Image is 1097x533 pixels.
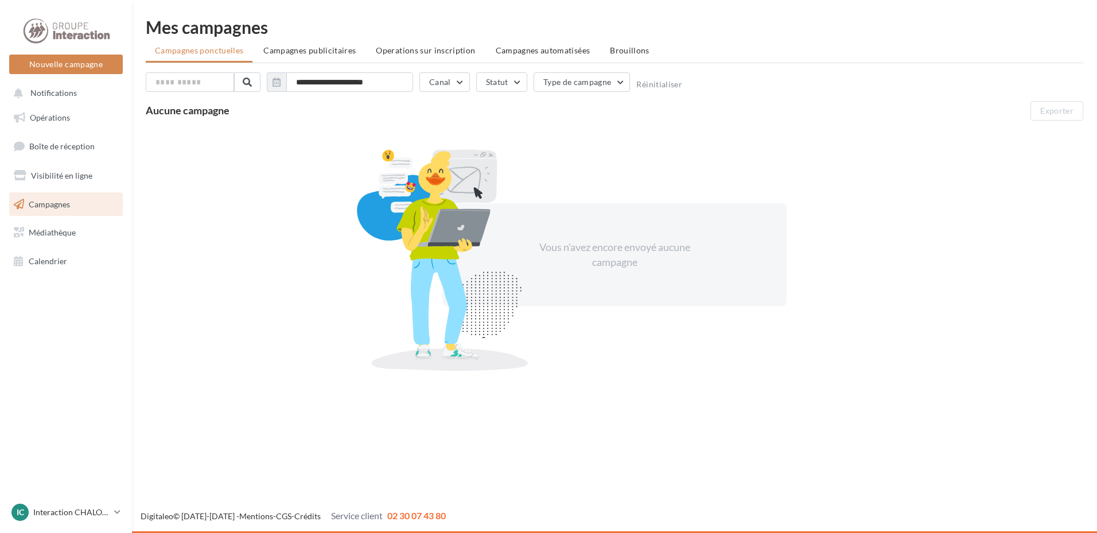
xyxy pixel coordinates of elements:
a: Campagnes [7,192,125,217]
button: Exporter [1030,101,1083,121]
span: Operations sur inscription [376,45,475,55]
span: Médiathèque [29,227,76,237]
span: Visibilité en ligne [31,171,92,180]
a: CGS [276,511,291,521]
a: Boîte de réception [7,134,125,159]
a: Opérations [7,106,125,130]
span: Calendrier [29,256,67,266]
a: Visibilité en ligne [7,164,125,188]
a: IC Interaction CHALONS EN [GEOGRAPHIC_DATA] [9,501,123,523]
a: Digitaleo [141,511,173,521]
span: IC [17,507,24,518]
a: Crédits [294,511,321,521]
span: © [DATE]-[DATE] - - - [141,511,446,521]
span: Brouillons [610,45,649,55]
span: Opérations [30,113,70,122]
span: Aucune campagne [146,104,229,117]
div: Vous n'avez encore envoyé aucune campagne [516,240,713,269]
span: Service client [331,510,383,521]
button: Statut [476,72,527,92]
div: Mes campagnes [146,18,1083,36]
button: Réinitialiser [636,80,682,89]
span: Campagnes automatisées [496,45,590,55]
button: Nouvelle campagne [9,55,123,74]
span: 02 30 07 43 80 [387,510,446,521]
span: Notifications [30,88,77,98]
span: Campagnes publicitaires [263,45,356,55]
span: Campagnes [29,199,70,208]
a: Mentions [239,511,273,521]
a: Calendrier [7,249,125,273]
p: Interaction CHALONS EN [GEOGRAPHIC_DATA] [33,507,110,518]
button: Canal [419,72,470,92]
a: Médiathèque [7,221,125,245]
button: Type de campagne [534,72,631,92]
span: Boîte de réception [29,141,95,151]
